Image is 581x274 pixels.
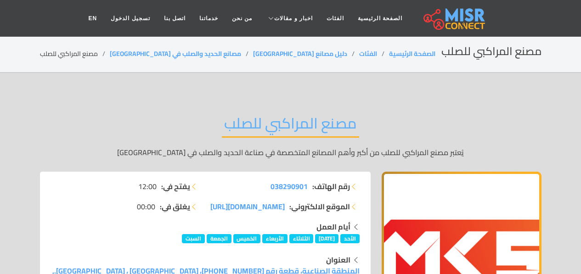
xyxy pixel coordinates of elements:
[160,201,190,212] strong: يغلق في:
[389,48,435,60] a: الصفحة الرئيسية
[40,147,542,158] p: يُعتبر مصنع المراكبي للصلب من أكبر وأهم المصانع المتخصصة في صناعة الحديد والصلب في [GEOGRAPHIC_DATA]
[289,201,350,212] strong: الموقع الالكتروني:
[138,181,157,192] span: 12:00
[274,14,313,22] span: اخبار و مقالات
[207,234,231,243] span: الجمعة
[320,10,351,27] a: الفئات
[259,10,320,27] a: اخبار و مقالات
[82,10,104,27] a: EN
[271,179,308,193] span: 038290901
[210,200,285,213] span: [DOMAIN_NAME][URL]
[161,181,190,192] strong: يفتح في:
[359,48,377,60] a: الفئات
[40,49,110,59] li: مصنع المراكبي للصلب
[351,10,409,27] a: الصفحة الرئيسية
[192,10,225,27] a: خدماتنا
[441,45,542,58] h2: مصنع المراكبي للصلب
[423,7,485,30] img: main.misr_connect
[316,220,350,234] strong: أيام العمل
[312,181,350,192] strong: رقم الهاتف:
[182,234,205,243] span: السبت
[233,234,261,243] span: الخميس
[340,234,360,243] span: الأحد
[253,48,347,60] a: دليل مصانع [GEOGRAPHIC_DATA]
[104,10,157,27] a: تسجيل الدخول
[110,48,241,60] a: مصانع الحديد والصلب في [GEOGRAPHIC_DATA]
[225,10,259,27] a: من نحن
[262,234,288,243] span: الأربعاء
[289,234,314,243] span: الثلاثاء
[315,234,338,243] span: [DATE]
[157,10,192,27] a: اتصل بنا
[271,181,308,192] a: 038290901
[222,114,359,138] h2: مصنع المراكبي للصلب
[326,253,350,267] strong: العنوان
[137,201,155,212] span: 00:00
[210,201,285,212] a: [DOMAIN_NAME][URL]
